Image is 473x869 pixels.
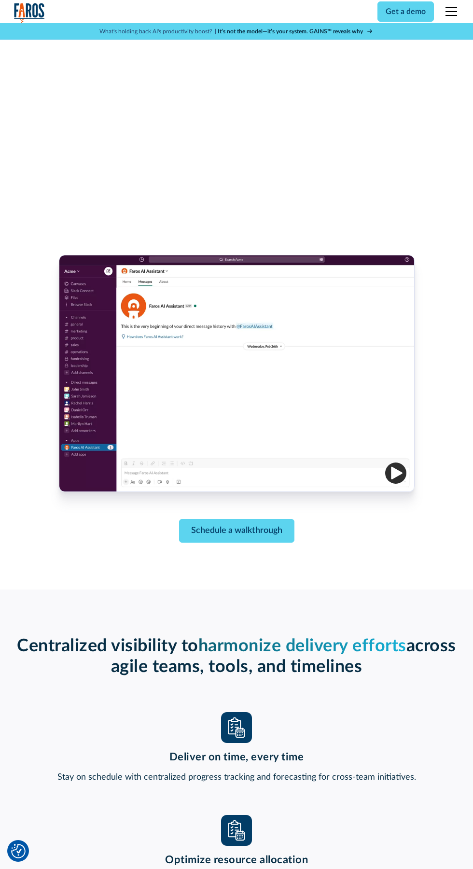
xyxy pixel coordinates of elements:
img: Play video [385,463,406,484]
strong: harmonize delivery efforts [198,637,406,655]
img: icon of clipboard and calendar [221,712,252,743]
p: What's holding back AI's productivity boost? | [99,27,216,36]
a: Get a demo [377,1,434,22]
a: It’s not the model—it’s your system. GAINS™ reveals why [218,27,374,36]
a: Schedule a walkthrough [179,519,294,543]
strong: across agile teams, tools, and timelines [111,637,456,675]
img: Logo of the analytics and reporting company Faros. [14,3,45,23]
button: Cookie Settings [11,844,26,858]
strong: Centralized visibility to [17,637,198,655]
a: home [14,3,45,23]
h3: Optimize resource alloca [14,854,459,866]
strong: tion [288,855,308,865]
h3: Deliver on time, every time [14,751,459,763]
img: icon of clipboard and calendar [221,815,252,846]
strong: It’s not the model—it’s your system. GAINS™ reveals why [218,28,363,34]
p: Stay on schedule with centralized progress tracking and forecasting for cross-team initiatives. [14,771,459,784]
img: Revisit consent button [11,844,26,858]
